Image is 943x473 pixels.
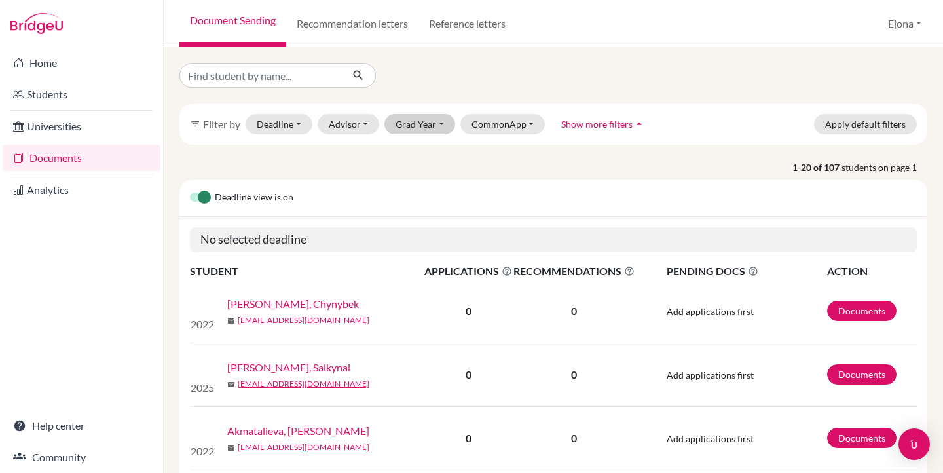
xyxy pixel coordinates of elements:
a: Help center [3,413,160,439]
img: Akmatalieva, Iman [191,416,284,432]
span: Add applications first [667,358,754,369]
button: Grad Year [384,114,455,134]
span: APPLICATIONS [424,263,512,279]
a: [PERSON_NAME], Salkynai [294,345,417,360]
a: Documents [3,145,160,171]
span: PENDING DOCS [667,263,825,279]
a: [PERSON_NAME], Chynybek [289,292,420,307]
img: Aidarova, Salkynai [191,349,284,364]
a: Akmatalieva, [PERSON_NAME] [295,404,433,436]
th: ACTION [826,263,917,280]
span: mail [289,312,297,320]
span: RECOMMENDATIONS [513,263,635,279]
span: mail [294,364,302,371]
button: Apply default filters [814,114,917,134]
a: [EMAIL_ADDRESS][DOMAIN_NAME] [297,446,429,458]
span: mail [295,439,303,447]
p: 2025 [191,364,284,380]
a: [EMAIL_ADDRESS][DOMAIN_NAME] [297,371,428,383]
i: arrow_drop_up [633,117,646,130]
a: Community [3,444,160,470]
input: Find student by name... [179,63,342,88]
b: 0 [466,357,471,369]
th: STUDENT [190,263,424,280]
p: 0 [513,356,635,371]
button: Show more filtersarrow_drop_up [550,114,657,134]
span: Filter by [203,118,240,130]
a: Analytics [3,177,160,203]
p: 2022 [191,307,278,323]
div: Open Intercom Messenger [898,428,930,460]
a: [EMAIL_ADDRESS][DOMAIN_NAME] [299,310,431,322]
button: Ejona [882,11,927,36]
img: Bridge-U [10,13,63,34]
button: CommonApp [460,114,545,134]
a: Universities [3,113,160,140]
p: 0 [513,299,635,314]
p: 2022 [191,432,284,447]
a: Students [3,81,160,107]
a: Documents [827,353,897,373]
p: 0 [513,423,635,439]
strong: 1-20 of 107 [792,161,841,174]
span: Deadline view is on [215,190,293,206]
button: Deadline [246,114,312,134]
span: Add applications first [667,301,754,312]
button: Advisor [318,114,380,134]
i: filter_list [190,119,200,129]
a: Home [3,50,160,76]
b: 0 [466,425,471,437]
b: 0 [466,300,471,312]
span: Show more filters [561,119,633,130]
span: Add applications first [667,426,754,437]
a: Documents [827,421,897,441]
h5: No selected deadline [190,227,917,252]
a: Documents [827,296,897,316]
span: students on page 1 [841,161,927,174]
img: Aaliev, Chynybek [191,292,278,307]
